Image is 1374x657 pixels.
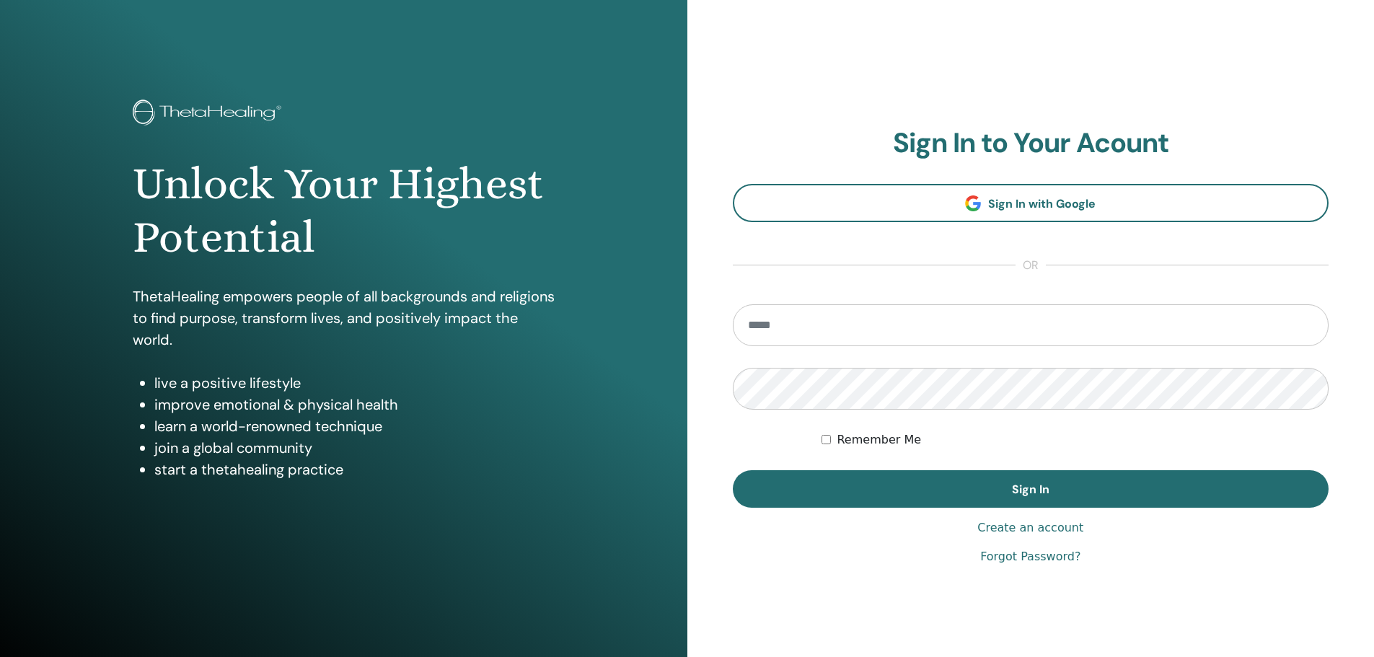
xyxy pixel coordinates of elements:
button: Sign In [733,470,1329,508]
span: Sign In with Google [988,196,1096,211]
li: learn a world-renowned technique [154,415,555,437]
h2: Sign In to Your Acount [733,127,1329,160]
span: Sign In [1012,482,1049,497]
h1: Unlock Your Highest Potential [133,157,555,265]
span: or [1016,257,1046,274]
li: join a global community [154,437,555,459]
div: Keep me authenticated indefinitely or until I manually logout [822,431,1329,449]
a: Forgot Password? [980,548,1080,565]
li: improve emotional & physical health [154,394,555,415]
li: start a thetahealing practice [154,459,555,480]
a: Sign In with Google [733,184,1329,222]
p: ThetaHealing empowers people of all backgrounds and religions to find purpose, transform lives, a... [133,286,555,350]
a: Create an account [977,519,1083,537]
li: live a positive lifestyle [154,372,555,394]
label: Remember Me [837,431,921,449]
